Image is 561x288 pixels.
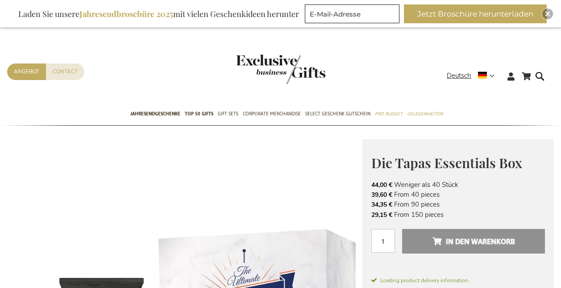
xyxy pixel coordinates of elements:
[371,190,545,199] li: From 40 pieces
[185,103,213,126] a: TOP 50 Gifts
[46,64,84,80] a: Contact
[371,276,545,284] span: Loading product delivery information.
[371,210,545,220] li: From 150 pieces
[243,109,301,119] span: Corporate Merchandise
[542,8,553,19] div: Close
[545,11,550,17] img: Close
[218,103,238,126] a: Gift Sets
[371,211,392,219] span: 29,15 €
[236,55,281,84] a: store logo
[305,103,370,126] a: Select Geschenk Gutschein
[305,4,402,26] form: marketing offers and promotions
[305,109,370,119] span: Select Geschenk Gutschein
[447,71,471,81] span: Deutsch
[407,109,443,119] span: Gelegenheiten
[371,154,522,172] span: Die Tapas Essentials Box
[236,55,325,84] img: Exclusive Business gifts logo
[371,180,545,190] li: Weniger als 40 Stück
[375,103,403,126] a: Pro Budget
[7,64,46,80] a: Angebot
[130,109,180,119] span: Jahresendgeschenke
[371,200,392,209] span: 34,35 €
[371,191,392,199] span: 39,60 €
[407,103,443,126] a: Gelegenheiten
[185,109,213,119] span: TOP 50 Gifts
[371,181,392,189] span: 44,00 €
[218,109,238,119] span: Gift Sets
[371,229,395,253] input: Menge
[79,8,173,19] b: Jahresendbroschüre 2025
[130,103,180,126] a: Jahresendgeschenke
[14,4,303,23] div: Laden Sie unsere mit vielen Geschenkideen herunter
[243,103,301,126] a: Corporate Merchandise
[371,199,545,209] li: From 90 pieces
[404,4,547,23] button: Jetzt Broschüre herunterladen
[375,109,403,119] span: Pro Budget
[305,4,399,23] input: E-Mail-Adresse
